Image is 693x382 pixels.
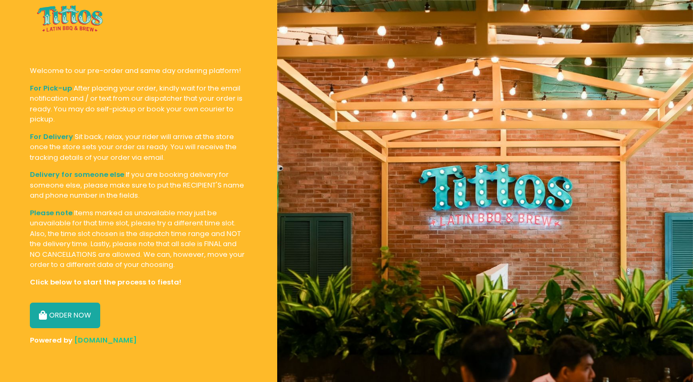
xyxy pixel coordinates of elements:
b: For Pick-up [30,83,72,93]
div: Welcome to our pre-order and same day ordering platform! [30,66,247,76]
b: Please note [30,208,72,218]
div: Powered by [30,335,247,346]
b: Delivery for someone else [30,169,124,180]
a: [DOMAIN_NAME] [74,335,137,345]
div: After placing your order, kindly wait for the email notification and / or text from our dispatche... [30,83,247,125]
div: Items marked as unavailable may just be unavailable for that time slot, please try a different ti... [30,208,247,270]
b: For Delivery [30,132,73,142]
button: ORDER NOW [30,303,100,328]
div: Click below to start the process to fiesta! [30,277,247,288]
div: Sit back, relax, your rider will arrive at the store once the store sets your order as ready. You... [30,132,247,163]
div: If you are booking delivery for someone else, please make sure to put the RECIPIENT'S name and ph... [30,169,247,201]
